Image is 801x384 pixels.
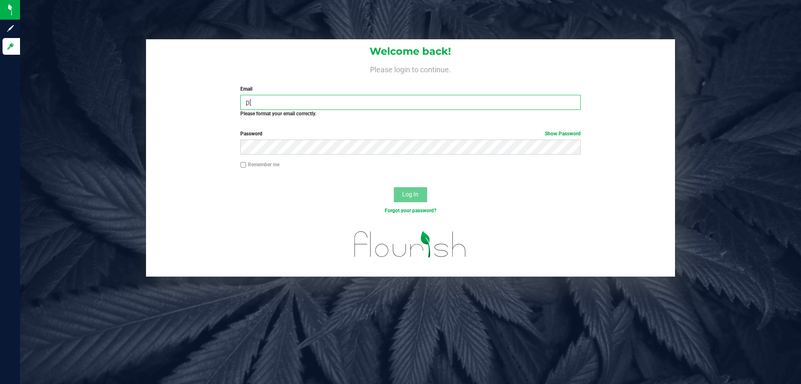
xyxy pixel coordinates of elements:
inline-svg: Log in [6,42,15,51]
inline-svg: Sign up [6,24,15,33]
label: Email [240,85,580,93]
span: Password [240,131,262,137]
h4: Please login to continue. [146,64,675,74]
a: Forgot your password? [385,208,436,214]
h1: Welcome back! [146,46,675,57]
strong: Please format your email correctly. [240,111,316,117]
img: flourish_logo.svg [344,223,476,266]
input: Remember me [240,162,246,168]
button: Log In [394,187,427,202]
a: Show Password [545,131,581,137]
label: Remember me [240,161,280,168]
span: Log In [402,191,418,198]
